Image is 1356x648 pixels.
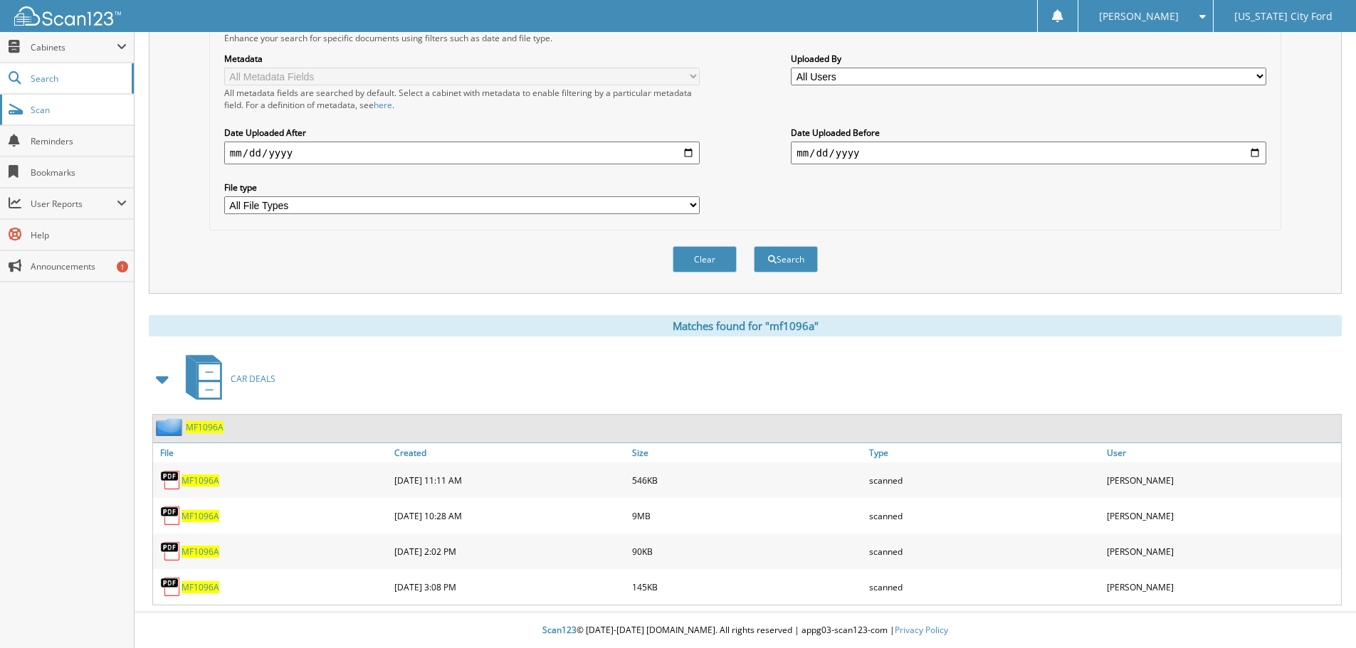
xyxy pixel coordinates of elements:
span: Bookmarks [31,166,127,179]
div: [DATE] 11:11 AM [391,466,629,494]
label: Date Uploaded Before [791,127,1266,139]
div: Matches found for "mf1096a" [149,315,1342,336]
span: User Reports [31,198,117,210]
img: PDF.png [160,505,182,526]
img: folder2.png [156,418,186,436]
div: scanned [866,501,1103,530]
img: PDF.png [160,576,182,597]
div: All metadata fields are searched by default. Select a cabinet with metadata to enable filtering b... [224,87,700,111]
div: © [DATE]-[DATE] [DOMAIN_NAME]. All rights reserved | appg03-scan123-com | [135,613,1356,648]
a: User [1103,443,1341,462]
input: end [791,142,1266,164]
img: PDF.png [160,541,182,562]
span: Help [31,229,127,241]
span: CAR DEALS [231,373,275,385]
a: File [153,443,391,462]
button: Search [754,246,818,272]
span: Search [31,73,125,85]
div: [PERSON_NAME] [1103,466,1341,494]
div: [DATE] 3:08 PM [391,573,629,601]
span: Cabinets [31,41,117,53]
label: Date Uploaded After [224,127,700,139]
a: Size [629,443,866,462]
a: Privacy Policy [895,624,948,636]
div: [PERSON_NAME] [1103,537,1341,565]
a: MF1096A [182,474,219,487]
div: [PERSON_NAME] [1103,573,1341,601]
a: Type [866,443,1103,462]
span: Announcements [31,260,127,272]
div: Enhance your search for specific documents using filters such as date and file type. [217,32,1273,44]
div: 90KB [629,537,866,565]
span: [US_STATE] City Ford [1234,12,1333,21]
button: Clear [673,246,737,272]
span: Scan [31,104,127,116]
a: MF1096A [182,546,219,558]
img: PDF.png [160,469,182,491]
div: scanned [866,537,1103,565]
a: MF1096A [182,581,219,593]
div: scanned [866,466,1103,494]
div: scanned [866,573,1103,601]
label: Metadata [224,53,700,65]
div: 145KB [629,573,866,601]
input: start [224,142,700,164]
a: here [374,99,392,111]
label: Uploaded By [791,53,1266,65]
div: 9MB [629,501,866,530]
img: scan123-logo-white.svg [14,6,121,26]
a: CAR DEALS [177,351,275,407]
div: [DATE] 2:02 PM [391,537,629,565]
span: Reminders [31,135,127,147]
div: [DATE] 10:28 AM [391,501,629,530]
a: MF1096A [186,421,224,433]
div: [PERSON_NAME] [1103,501,1341,530]
label: File type [224,181,700,193]
span: Scan123 [542,624,577,636]
a: Created [391,443,629,462]
div: 546KB [629,466,866,494]
span: [PERSON_NAME] [1099,12,1179,21]
a: MF1096A [182,510,219,522]
div: 1 [117,261,128,272]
